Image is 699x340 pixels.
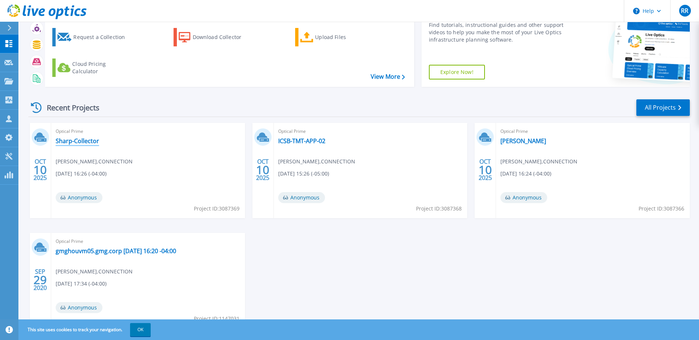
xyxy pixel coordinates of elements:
a: Explore Now! [429,65,485,79]
div: OCT 2025 [478,156,492,183]
span: [DATE] 15:26 (-05:00) [278,170,329,178]
span: This site uses cookies to track your navigation. [20,323,151,336]
span: [DATE] 17:34 (-04:00) [56,280,106,288]
button: OK [130,323,151,336]
span: RR [681,8,688,14]
div: OCT 2025 [256,156,270,183]
div: Cloud Pricing Calculator [72,60,131,75]
div: Download Collector [193,30,252,45]
span: 29 [34,277,47,283]
span: [PERSON_NAME] , CONNECTION [500,157,577,166]
span: Anonymous [278,192,325,203]
span: Project ID: 3087369 [194,205,240,213]
div: Recent Projects [28,99,109,117]
span: Anonymous [56,192,102,203]
a: Request a Collection [52,28,134,46]
span: Project ID: 1147031 [194,315,240,323]
div: Upload Files [315,30,374,45]
div: Find tutorials, instructional guides and other support videos to help you make the most of your L... [429,21,566,43]
span: Optical Prime [56,237,241,245]
span: [DATE] 16:26 (-04:00) [56,170,106,178]
a: [PERSON_NAME] [500,137,546,145]
span: 10 [479,167,492,173]
a: Upload Files [295,28,377,46]
span: [PERSON_NAME] , CONNECTION [56,157,133,166]
a: Cloud Pricing Calculator [52,59,134,77]
a: ICSB-TMT-APP-02 [278,137,325,145]
span: Anonymous [500,192,547,203]
span: Optical Prime [500,127,685,135]
a: All Projects [636,99,690,116]
span: [PERSON_NAME] , CONNECTION [278,157,355,166]
div: SEP 2020 [33,266,47,293]
a: gmghouvm05.gmg.corp [DATE] 16:20 -04:00 [56,247,176,255]
span: [PERSON_NAME] , CONNECTION [56,268,133,276]
span: [DATE] 16:24 (-04:00) [500,170,551,178]
span: Anonymous [56,302,102,313]
span: Optical Prime [278,127,463,135]
span: Project ID: 3087366 [639,205,684,213]
div: OCT 2025 [33,156,47,183]
span: Optical Prime [56,127,241,135]
span: Project ID: 3087368 [416,205,462,213]
div: Request a Collection [73,30,132,45]
a: Sharp-Collector [56,137,99,145]
a: Download Collector [174,28,256,46]
a: View More [371,73,405,80]
span: 10 [34,167,47,173]
span: 10 [256,167,269,173]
